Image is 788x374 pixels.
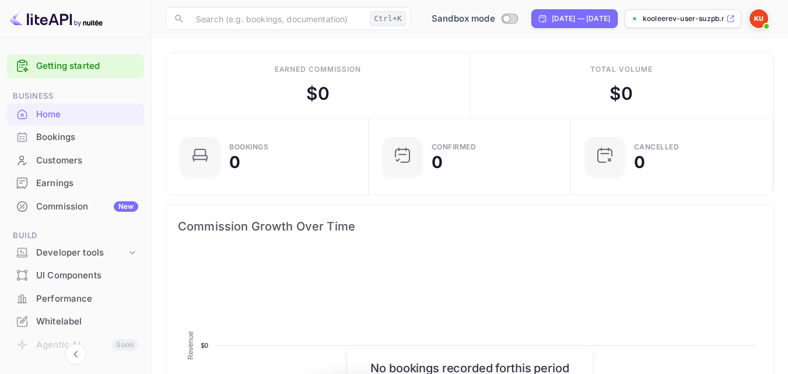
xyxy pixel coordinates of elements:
[36,177,138,190] div: Earnings
[36,269,138,282] div: UI Components
[7,288,144,309] a: Performance
[634,144,680,151] div: CANCELLED
[7,264,144,287] div: UI Components
[36,315,138,328] div: Whitelabel
[643,13,724,24] p: kooleerev-user-suzpb.n...
[7,288,144,310] div: Performance
[7,103,144,125] a: Home
[7,54,144,78] div: Getting started
[7,310,144,333] div: Whitelabel
[9,9,103,28] img: LiteAPI logo
[229,154,240,170] div: 0
[36,246,127,260] div: Developer tools
[65,344,86,365] button: Collapse navigation
[634,154,645,170] div: 0
[201,342,208,349] text: $0
[229,144,268,151] div: Bookings
[432,12,495,26] span: Sandbox mode
[36,131,138,144] div: Bookings
[7,149,144,172] div: Customers
[7,195,144,217] a: CommissionNew
[178,217,762,236] span: Commission Growth Over Time
[7,243,144,263] div: Developer tools
[7,229,144,242] span: Build
[427,12,522,26] div: Switch to Production mode
[36,108,138,121] div: Home
[590,64,653,75] div: Total volume
[750,9,768,28] img: KooLeeRev User
[189,7,365,30] input: Search (e.g. bookings, documentation)
[114,201,138,212] div: New
[370,11,406,26] div: Ctrl+K
[7,149,144,171] a: Customers
[7,126,144,149] div: Bookings
[7,172,144,195] div: Earnings
[7,103,144,126] div: Home
[36,292,138,306] div: Performance
[36,200,138,214] div: Commission
[432,144,477,151] div: Confirmed
[306,81,330,107] div: $ 0
[275,64,361,75] div: Earned commission
[7,90,144,103] span: Business
[7,195,144,218] div: CommissionNew
[36,60,138,73] a: Getting started
[7,126,144,148] a: Bookings
[7,310,144,332] a: Whitelabel
[552,13,610,24] div: [DATE] — [DATE]
[36,154,138,167] div: Customers
[432,154,443,170] div: 0
[610,81,633,107] div: $ 0
[7,172,144,194] a: Earnings
[7,264,144,286] a: UI Components
[187,331,195,359] text: Revenue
